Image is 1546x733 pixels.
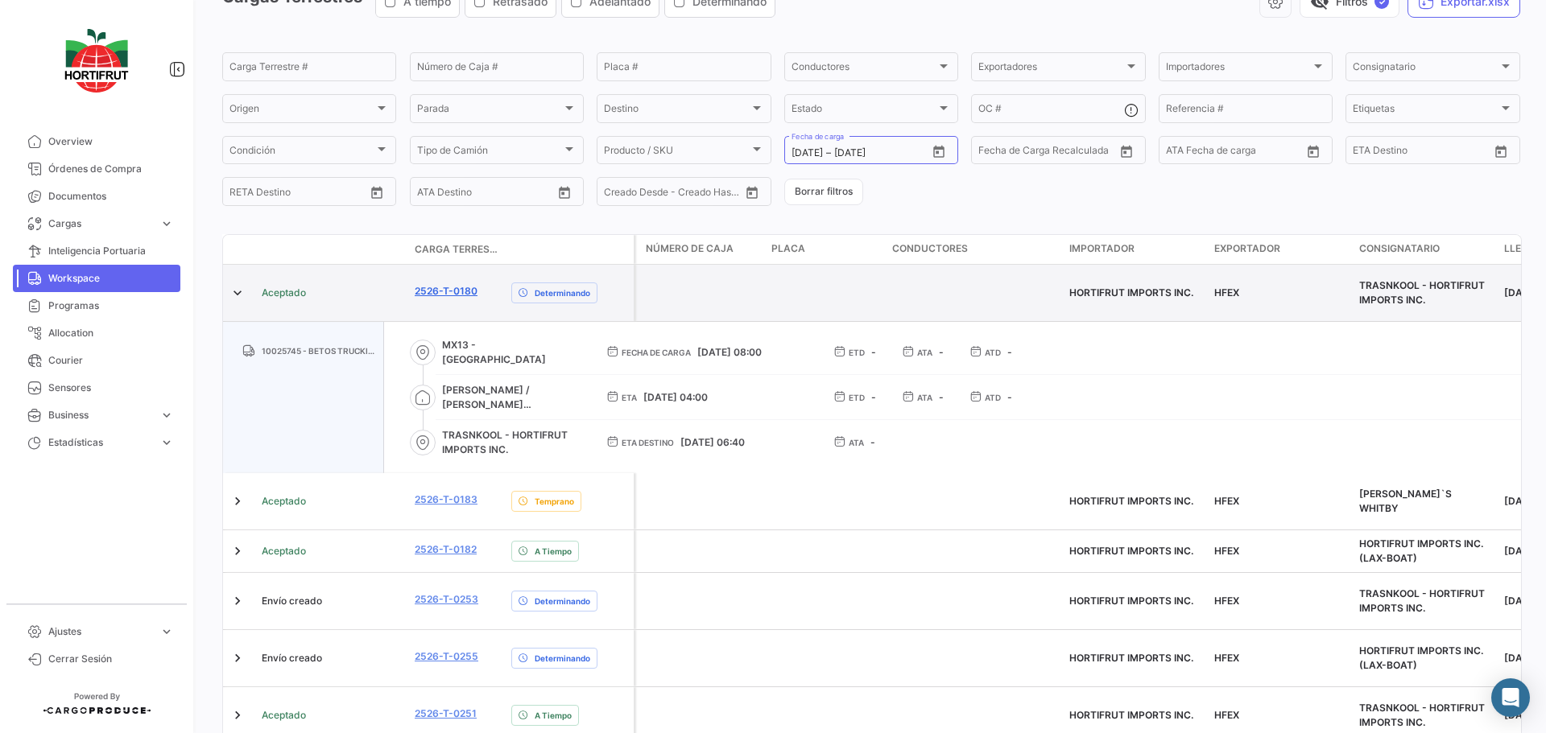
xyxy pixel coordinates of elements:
span: Origen [229,105,374,117]
span: – [826,147,831,159]
button: Open calendar [740,180,764,204]
span: HORTIFRUT IMPORTS INC. [1069,495,1193,507]
span: ATA [917,391,932,404]
input: ATA Hasta [1226,147,1291,159]
span: Cargas [48,216,153,231]
input: ATA Desde [417,188,466,200]
span: Envío creado [262,651,322,665]
a: 2526-T-0182 [415,542,477,557]
span: Órdenes de Compra [48,162,174,176]
a: Documentos [13,183,180,210]
span: - [871,346,876,358]
button: Borrar filtros [784,179,863,205]
span: TRASNKOOL - HORTIFRUT IMPORTS INC. [1359,702,1485,728]
input: Desde [792,147,823,159]
span: TRASNKOOL - HORTIFRUT IMPORTS INC. [1359,279,1485,306]
a: Sensores [13,374,180,402]
span: Workspace [48,271,174,286]
span: HFEX [1214,545,1239,557]
span: expand_more [159,624,174,639]
span: Aceptado [262,494,306,509]
span: Courier [48,353,174,368]
span: Programas [48,299,174,313]
span: Business [48,408,153,422]
button: Open calendar [365,180,389,204]
span: Etiquetas [1353,105,1498,117]
input: Creado Hasta [675,188,739,200]
span: Número de Caja [646,241,734,256]
span: - [870,436,875,448]
span: - [939,346,944,358]
div: Abrir Intercom Messenger [1491,678,1530,717]
a: Workspace [13,265,180,292]
input: Desde [978,147,1007,159]
span: - [939,391,944,403]
span: Determinando [535,652,590,665]
a: Overview [13,128,180,155]
span: [DATE] 04:00 [643,391,708,403]
span: [DATE] 06:40 [680,436,745,448]
datatable-header-cell: Carga Terrestre # [408,236,505,263]
datatable-header-cell: Consignatario [1353,235,1498,264]
span: expand_more [159,435,174,450]
span: A Tiempo [535,709,572,722]
span: ATD [985,346,1001,359]
span: Estadísticas [48,435,153,450]
span: HFEX [1214,709,1239,721]
span: Cerrar Sesión [48,652,174,666]
button: Open calendar [1301,139,1325,163]
span: HORTIFRUT IMPORTS INC. [1069,545,1193,557]
a: 2526-T-0180 [415,284,477,299]
input: Creado Desde [604,188,663,200]
span: Producto / SKU [604,147,749,159]
span: HORTIFRUT IMPORTS INC. [1069,595,1193,607]
span: HORTIFRUT IMPORTS INC. [1069,286,1193,299]
span: ETD [849,346,865,359]
span: Conductores [792,64,936,75]
span: ETA Destino [622,436,674,449]
a: 2526-T-0255 [415,649,478,664]
span: ATA [917,346,932,359]
a: Allocation [13,319,180,347]
span: Estado [792,105,936,117]
span: Aceptado [262,708,306,723]
span: - [1007,391,1012,403]
span: HFEX [1214,495,1239,507]
span: expand_more [159,216,174,231]
img: logo-hortifrut.svg [56,19,137,102]
span: 10025745 - BETOS TRUCKING SA DE CV [262,344,377,357]
span: Fecha de carga [622,346,691,359]
input: ATA Hasta [477,188,542,200]
datatable-header-cell: Estado [255,243,408,256]
datatable-header-cell: Importador [1063,235,1208,264]
span: TRASNKOOL - HORTIFRUT IMPORTS INC. [442,428,581,457]
input: Hasta [834,147,899,159]
a: Expand/Collapse Row [229,707,246,723]
span: Exportadores [978,64,1123,75]
span: Determinando [535,595,590,607]
span: ETA [622,391,637,404]
span: Envío creado [262,594,322,608]
span: Ajustes [48,624,153,639]
a: 2526-T-0251 [415,706,477,721]
a: Expand/Collapse Row [229,593,246,609]
span: Condición [229,147,374,159]
span: SOBEY`S WHITBY [1359,488,1452,514]
span: Aceptado [262,286,306,300]
button: Open calendar [1114,139,1139,163]
button: Open calendar [1489,139,1513,163]
span: HORTIFRUT IMPORTS INC. [1069,652,1193,664]
a: Courier [13,347,180,374]
datatable-header-cell: Placa [765,235,886,264]
span: - [1007,346,1012,358]
span: Placa [771,241,805,256]
span: Consignatario [1359,241,1440,256]
span: HFEX [1214,652,1239,664]
a: 2526-T-0183 [415,492,477,507]
input: Hasta [1393,147,1457,159]
a: Expand/Collapse Row [229,543,246,559]
span: MX13 - [GEOGRAPHIC_DATA] [442,338,581,367]
span: A Tiempo [535,545,572,558]
span: Aceptado [262,544,306,558]
a: 2526-T-0253 [415,592,478,607]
